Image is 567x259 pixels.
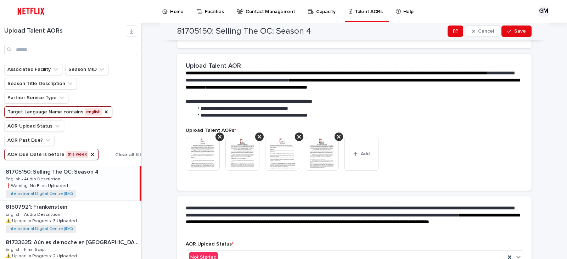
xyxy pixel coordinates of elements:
p: 81733635: Aún es de noche en Caracas (FKA La hija de la española) [6,238,140,246]
p: 81507921: Frankenstein [6,202,69,210]
span: Clear all filters [115,152,149,157]
p: English - Audio Description [6,211,62,217]
button: AOR Upload Status [4,120,64,132]
span: Add [361,151,370,156]
button: Season MID [65,64,108,75]
a: International Digital Centre (IDC) [9,226,73,231]
button: Add [344,137,378,171]
p: ⚠️ Upload In Progress: 3 Uploaded [6,217,78,224]
span: Upload Talent AORs [186,128,236,133]
span: Save [514,29,526,34]
button: AOR Due Date [4,149,99,160]
button: Clear all filters [112,150,149,160]
span: AOR Upload Status [186,242,234,247]
h2: 81705150: Selling The OC: Season 4 [177,26,311,36]
button: Save [501,26,532,37]
button: Target Language Name [4,106,112,118]
input: Search [4,44,137,55]
button: Partner Service Type [4,92,68,103]
button: Associated Facility [4,64,62,75]
h1: Upload Talent AORs [4,27,126,35]
p: English - Final Script [6,246,47,252]
button: AOR Past Due? [4,135,55,146]
p: 81705150: Selling The OC: Season 4 [6,167,100,175]
button: Season Title Description [4,78,77,89]
p: English - Audio Description [6,175,62,182]
img: ifQbXi3ZQGMSEF7WDB7W [14,4,48,18]
p: ❗️Warning: No Files Uploaded [6,182,69,188]
h2: Upload Talent AOR [186,62,241,70]
span: Cancel [478,29,494,34]
button: Cancel [466,26,500,37]
a: International Digital Centre (IDC) [9,191,73,196]
p: ⚠️ Upload In Progress: 2 Uploaded [6,252,78,259]
div: GM [538,6,549,17]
